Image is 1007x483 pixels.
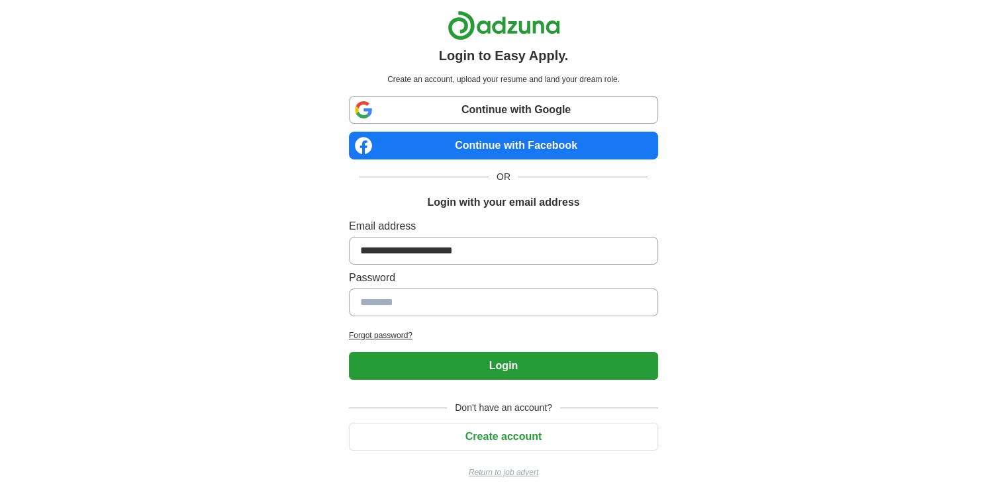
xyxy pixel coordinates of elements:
[349,431,658,442] a: Create account
[349,352,658,380] button: Login
[349,329,658,341] a: Forgot password?
[349,96,658,124] a: Continue with Google
[352,73,655,85] p: Create an account, upload your resume and land your dream role.
[439,46,569,66] h1: Login to Easy Apply.
[448,11,560,40] img: Adzuna logo
[427,195,579,210] h1: Login with your email address
[447,401,560,415] span: Don't have an account?
[349,132,658,159] a: Continue with Facebook
[349,218,658,234] label: Email address
[349,423,658,451] button: Create account
[489,170,518,184] span: OR
[349,270,658,286] label: Password
[349,466,658,478] a: Return to job advert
